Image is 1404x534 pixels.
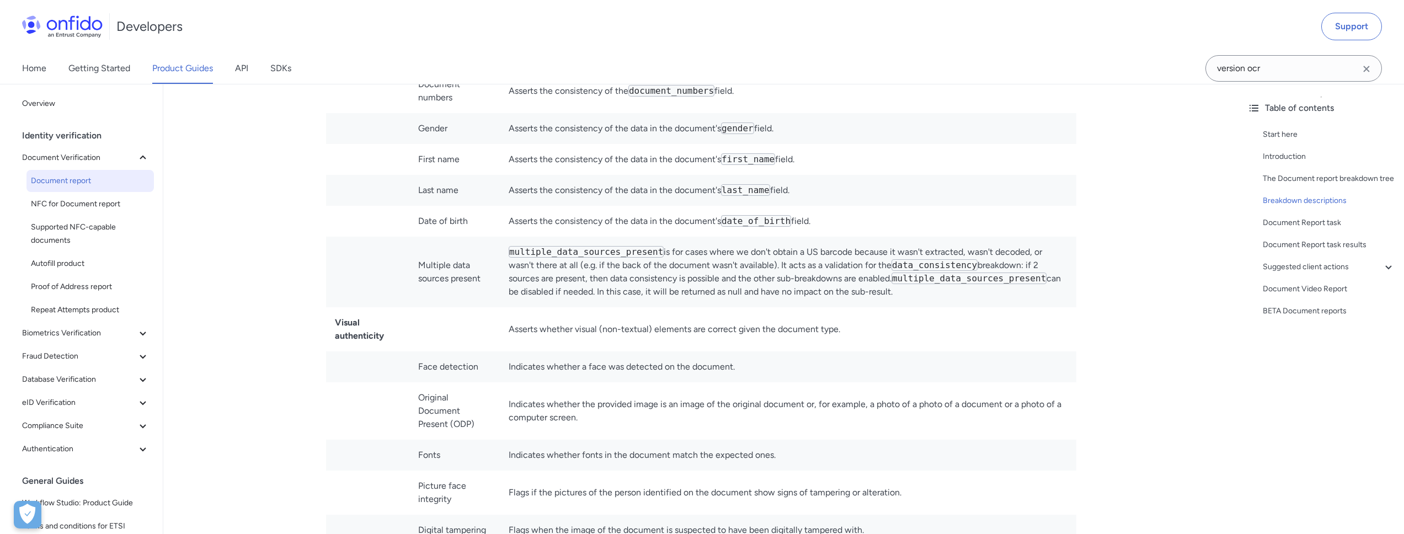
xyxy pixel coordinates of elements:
a: API [235,53,248,84]
td: Indicates whether fonts in the document match the expected ones. [500,440,1076,471]
span: Supported NFC-capable documents [31,221,150,247]
span: Document report [31,174,150,188]
button: Database Verification [18,369,154,391]
span: Autofill product [31,257,150,270]
a: Proof of Address report [26,276,154,298]
a: Supported NFC-capable documents [26,216,154,252]
a: Introduction [1263,150,1395,163]
td: Indicates whether the provided image is an image of the original document or, for example, a phot... [500,382,1076,440]
div: Table of contents [1247,102,1395,115]
td: Asserts the consistency of the data in the document's field. [500,144,1076,175]
td: Multiple data sources present [409,237,500,307]
span: Compliance Suite [22,419,136,432]
span: NFC for Document report [31,197,150,211]
a: Suggested client actions [1263,260,1395,274]
span: Authentication [22,442,136,456]
td: Asserts the consistency of the field. [500,69,1076,113]
button: Biometrics Verification [18,322,154,344]
a: Document Report task results [1263,238,1395,252]
a: Document Report task [1263,216,1395,229]
a: Product Guides [152,53,213,84]
a: Support [1321,13,1382,40]
a: Document report [26,170,154,192]
a: BETA Document reports [1263,305,1395,318]
input: Onfido search input field [1205,55,1382,82]
a: Autofill product [26,253,154,275]
div: Cookie Preferences [14,501,41,528]
td: Last name [409,175,500,206]
button: eID Verification [18,392,154,414]
td: Asserts the consistency of the data in the document's field. [500,113,1076,144]
span: Repeat Attempts product [31,303,150,317]
svg: Clear search field button [1360,62,1373,76]
a: Getting Started [68,53,130,84]
h1: Developers [116,18,183,35]
span: eID Verification [22,396,136,409]
td: First name [409,144,500,175]
span: Proof of Address report [31,280,150,293]
td: Date of birth [409,206,500,237]
td: is for cases where we don't obtain a US barcode because it wasn't extracted, wasn't decoded, or w... [500,237,1076,307]
div: Identity verification [22,125,158,147]
td: Gender [409,113,500,144]
a: NFC for Document report [26,193,154,215]
div: General Guides [22,470,158,492]
code: multiple_data_sources_present [509,246,664,258]
td: Asserts whether visual (non-textual) elements are correct given the document type. [500,307,1076,351]
a: SDKs [270,53,291,84]
button: Document Verification [18,147,154,169]
span: Overview [22,97,150,110]
td: Flags if the pictures of the person identified on the document show signs of tampering or alterat... [500,471,1076,515]
a: Overview [18,93,154,115]
a: Workflow Studio: Product Guide [18,492,154,514]
code: date_of_birth [721,215,791,227]
td: Face detection [409,351,500,382]
code: multiple_data_sources_present [891,273,1047,284]
td: Indicates whether a face was detected on the document. [500,351,1076,382]
span: Biometrics Verification [22,327,136,340]
button: Authentication [18,438,154,460]
span: Document Verification [22,151,136,164]
td: Document numbers [409,69,500,113]
td: Asserts the consistency of the data in the document's field. [500,175,1076,206]
span: Database Verification [22,373,136,386]
span: Workflow Studio: Product Guide [22,496,150,510]
code: first_name [721,153,775,165]
button: Compliance Suite [18,415,154,437]
code: gender [721,122,754,134]
a: The Document report breakdown tree [1263,172,1395,185]
td: Asserts the consistency of the data in the document's field. [500,206,1076,237]
button: Open Preferences [14,501,41,528]
strong: Visual authenticity [335,317,384,341]
code: last_name [721,184,770,196]
img: Onfido Logo [22,15,103,38]
a: Home [22,53,46,84]
span: Fraud Detection [22,350,136,363]
code: document_numbers [628,85,714,97]
a: Start here [1263,128,1395,141]
button: Fraud Detection [18,345,154,367]
td: Fonts [409,440,500,471]
a: Repeat Attempts product [26,299,154,321]
td: Original Document Present (ODP) [409,382,500,440]
a: Breakdown descriptions [1263,194,1395,207]
code: data_consistency [891,259,978,271]
a: Document Video Report [1263,282,1395,296]
td: Picture face integrity [409,471,500,515]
